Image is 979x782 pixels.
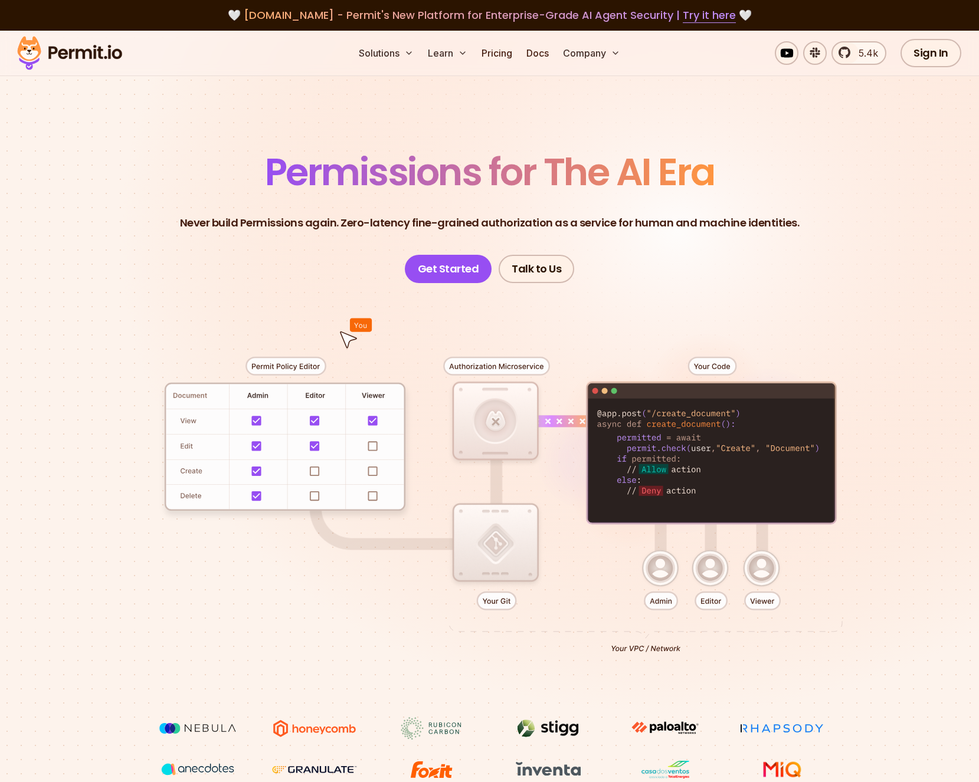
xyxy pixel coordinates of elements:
[477,41,517,65] a: Pricing
[504,717,592,740] img: Stigg
[244,8,736,22] span: [DOMAIN_NAME] - Permit's New Platform for Enterprise-Grade AI Agent Security |
[558,41,625,65] button: Company
[621,717,709,738] img: paloalto
[621,758,709,781] img: Casa dos Ventos
[901,39,961,67] a: Sign In
[270,717,359,740] img: Honeycomb
[153,758,242,780] img: vega
[831,41,886,65] a: 5.4k
[423,41,472,65] button: Learn
[265,146,715,198] span: Permissions for The AI Era
[270,758,359,781] img: Granulate
[180,215,800,231] p: Never build Permissions again. Zero-latency fine-grained authorization as a service for human and...
[738,717,826,740] img: Rhapsody Health
[522,41,554,65] a: Docs
[28,7,951,24] div: 🤍 🤍
[405,255,492,283] a: Get Started
[499,255,574,283] a: Talk to Us
[354,41,418,65] button: Solutions
[12,33,127,73] img: Permit logo
[504,758,592,780] img: inventa
[852,46,878,60] span: 5.4k
[387,717,476,740] img: Rubicon
[742,760,821,780] img: MIQ
[683,8,736,23] a: Try it here
[387,758,476,781] img: Foxit
[153,717,242,740] img: Nebula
